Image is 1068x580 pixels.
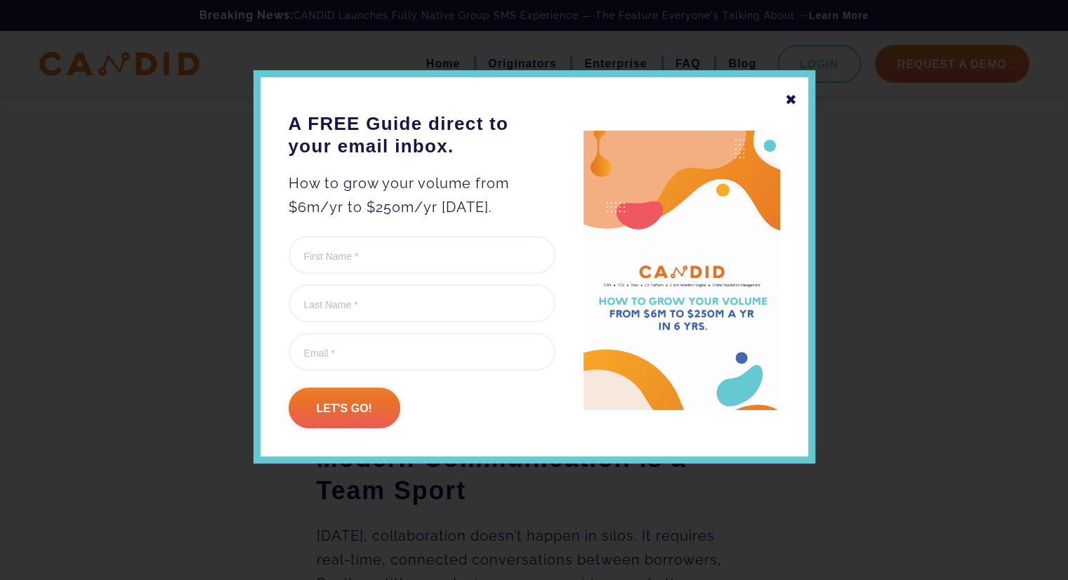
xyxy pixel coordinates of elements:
input: Let's go! [289,388,400,428]
p: How to grow your volume from $6m/yr to $250m/yr [DATE]. [289,171,555,219]
div: ✖ [785,88,798,112]
input: First Name * [289,236,555,274]
img: A FREE Guide direct to your email inbox. [584,131,780,411]
h3: A FREE Guide direct to your email inbox. [289,112,555,157]
input: Email * [289,333,555,371]
input: Last Name * [289,284,555,322]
